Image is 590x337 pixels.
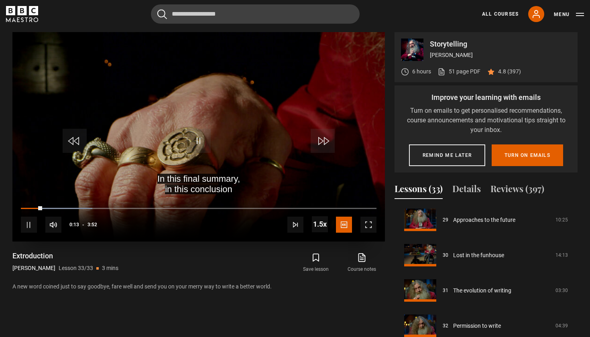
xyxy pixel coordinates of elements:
[312,216,328,232] button: Playback Rate
[339,251,385,274] a: Course notes
[12,282,385,291] p: A new word coined just to say goodbye, fare well and send you on your merry way to write a better...
[453,251,504,260] a: Lost in the funhouse
[287,217,303,233] button: Next Lesson
[12,32,385,242] video-js: Video Player
[293,251,339,274] button: Save lesson
[430,41,571,48] p: Storytelling
[453,216,515,224] a: Approaches to the future
[492,144,563,166] button: Turn on emails
[12,251,118,261] h1: Extroduction
[6,6,38,22] svg: BBC Maestro
[82,222,84,227] span: -
[452,182,481,199] button: Details
[554,10,584,18] button: Toggle navigation
[336,217,352,233] button: Captions
[412,67,431,76] p: 6 hours
[395,182,443,199] button: Lessons (33)
[45,217,61,233] button: Mute
[437,67,480,76] a: 51 page PDF
[490,182,544,199] button: Reviews (397)
[430,51,571,59] p: [PERSON_NAME]
[360,217,376,233] button: Fullscreen
[102,264,118,272] p: 3 mins
[151,4,360,24] input: Search
[453,322,501,330] a: Permission to write
[59,264,93,272] p: Lesson 33/33
[69,217,79,232] span: 0:13
[482,10,519,18] a: All Courses
[21,208,376,209] div: Progress Bar
[12,264,55,272] p: [PERSON_NAME]
[409,144,485,166] button: Remind me later
[21,217,37,233] button: Pause
[87,217,97,232] span: 3:52
[401,92,571,103] p: Improve your learning with emails
[157,9,167,19] button: Submit the search query
[453,286,511,295] a: The evolution of writing
[498,67,521,76] p: 4.8 (397)
[401,106,571,135] p: Turn on emails to get personalised recommendations, course announcements and motivational tips st...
